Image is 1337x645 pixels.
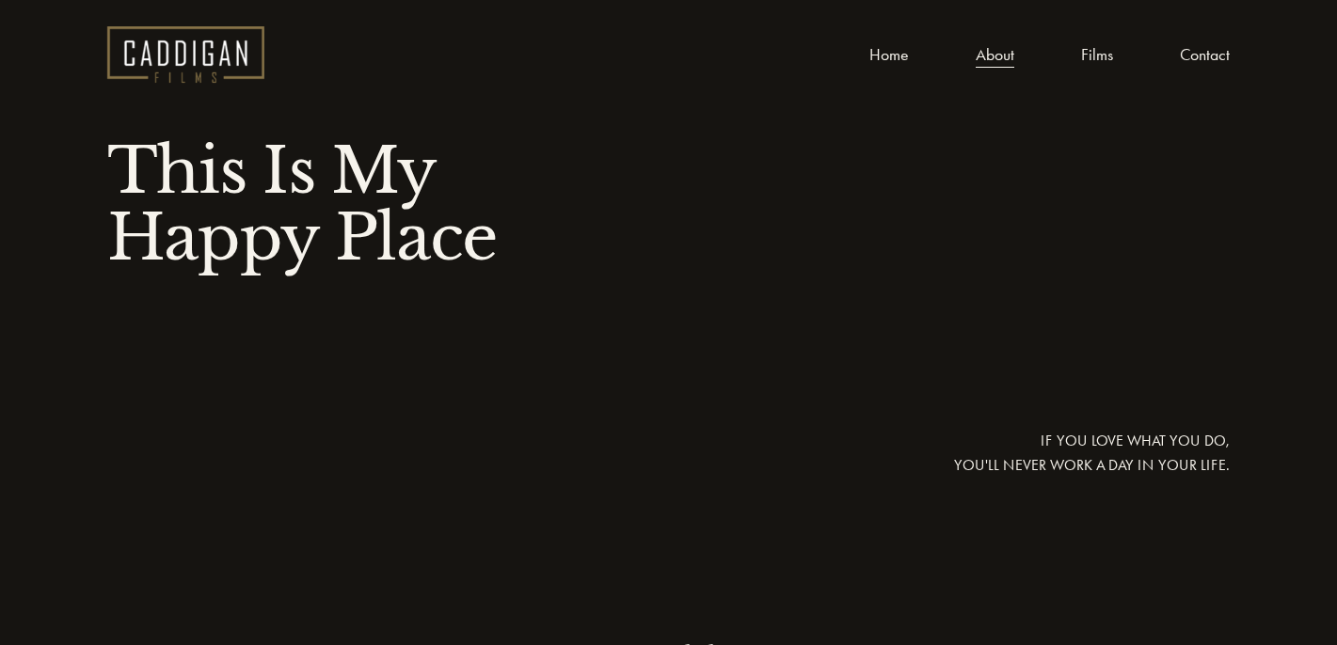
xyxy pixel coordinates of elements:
img: Caddigan Films [107,26,264,83]
a: Films [1081,40,1113,69]
a: About [976,40,1014,69]
h1: This Is My Happy Place [107,138,622,272]
a: Contact [1180,40,1230,69]
code: If you love what you do, you'll never work a day in your life. [954,432,1230,475]
a: Home [869,40,909,69]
